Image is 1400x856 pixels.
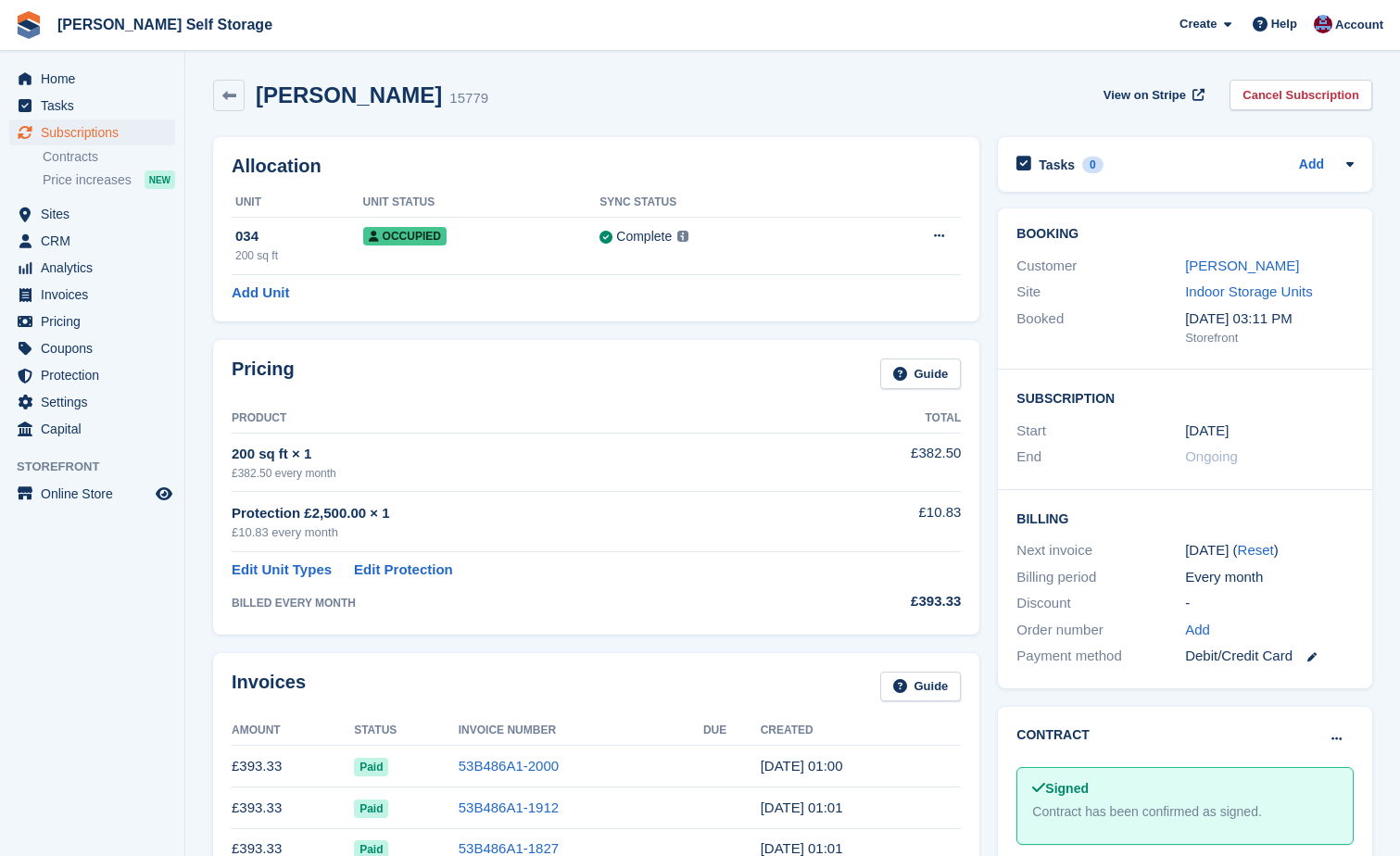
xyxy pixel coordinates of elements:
img: icon-info-grey-7440780725fd019a000dd9b08b2336e03edf1995a4989e88bcd33f0948082b44.svg [677,231,688,242]
th: Unit Status [363,188,600,218]
time: 2025-07-06 00:01:28 UTC [761,799,843,815]
h2: Subscription [1016,388,1354,407]
a: [PERSON_NAME] Self Storage [50,9,280,40]
div: NEW [145,170,175,189]
span: View on Stripe [1104,86,1186,105]
div: Start [1016,421,1185,442]
h2: Tasks [1039,157,1075,173]
a: [PERSON_NAME] [1185,258,1299,273]
a: Add [1185,620,1210,641]
div: Signed [1032,779,1338,799]
a: menu [9,481,175,507]
span: Capital [41,416,152,442]
span: Settings [41,389,152,415]
div: 15779 [449,88,488,109]
a: Preview store [153,483,175,505]
div: BILLED EVERY MONTH [232,595,826,611]
span: Home [41,66,152,92]
span: Create [1179,15,1217,33]
td: £393.33 [232,746,354,787]
span: Price increases [43,171,132,189]
div: [DATE] ( ) [1185,540,1354,561]
th: Sync Status [599,188,851,218]
th: Total [826,404,962,434]
th: Invoice Number [459,716,703,746]
span: Invoices [41,282,152,308]
a: Guide [880,359,962,389]
span: Sites [41,201,152,227]
span: Paid [354,799,388,818]
span: Coupons [41,335,152,361]
div: [DATE] 03:11 PM [1185,308,1354,330]
td: £393.33 [232,787,354,829]
h2: Contract [1016,725,1090,745]
a: Edit Unit Types [232,560,332,581]
div: Order number [1016,620,1185,641]
div: Booked [1016,308,1185,347]
a: Cancel Subscription [1230,80,1372,110]
span: Help [1271,15,1297,33]
h2: [PERSON_NAME] [256,82,442,107]
a: Contracts [43,148,175,166]
td: £382.50 [826,433,962,491]
div: Next invoice [1016,540,1185,561]
td: £10.83 [826,492,962,552]
div: Payment method [1016,646,1185,667]
a: View on Stripe [1096,80,1208,110]
div: Site [1016,282,1185,303]
th: Created [761,716,962,746]
a: menu [9,389,175,415]
h2: Pricing [232,359,295,389]
div: 034 [235,226,363,247]
img: stora-icon-8386f47178a22dfd0bd8f6a31ec36ba5ce8667c1dd55bd0f319d3a0aa187defe.svg [15,11,43,39]
div: Protection £2,500.00 × 1 [232,503,826,524]
div: 0 [1082,157,1104,173]
div: 200 sq ft [235,247,363,264]
a: 53B486A1-1827 [459,840,559,856]
h2: Billing [1016,509,1354,527]
div: Debit/Credit Card [1185,646,1354,667]
span: Paid [354,758,388,776]
div: £10.83 every month [232,523,826,542]
div: Contract has been confirmed as signed. [1032,802,1338,822]
a: Guide [880,672,962,702]
span: Online Store [41,481,152,507]
a: menu [9,120,175,145]
div: End [1016,447,1185,468]
a: menu [9,282,175,308]
a: Add [1299,155,1324,176]
th: Status [354,716,459,746]
div: Discount [1016,593,1185,614]
a: menu [9,335,175,361]
div: - [1185,593,1354,614]
th: Amount [232,716,354,746]
h2: Allocation [232,156,961,177]
a: menu [9,66,175,92]
span: Ongoing [1185,448,1238,464]
th: Unit [232,188,363,218]
th: Product [232,404,826,434]
a: Indoor Storage Units [1185,283,1313,299]
div: Billing period [1016,567,1185,588]
a: 53B486A1-1912 [459,799,559,815]
a: 53B486A1-2000 [459,758,559,774]
a: Add Unit [232,283,289,304]
time: 2025-06-06 00:01:18 UTC [761,840,843,856]
a: Edit Protection [354,560,453,581]
span: Analytics [41,255,152,281]
div: £382.50 every month [232,465,826,482]
div: Storefront [1185,329,1354,347]
a: menu [9,228,175,254]
span: Storefront [17,458,184,476]
a: menu [9,362,175,388]
span: Pricing [41,308,152,334]
div: Customer [1016,256,1185,277]
a: menu [9,201,175,227]
a: menu [9,416,175,442]
span: Account [1335,16,1383,34]
span: Tasks [41,93,152,119]
time: 2023-04-06 00:00:00 UTC [1185,421,1229,442]
h2: Invoices [232,672,306,702]
a: menu [9,308,175,334]
span: Occupied [363,227,447,245]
